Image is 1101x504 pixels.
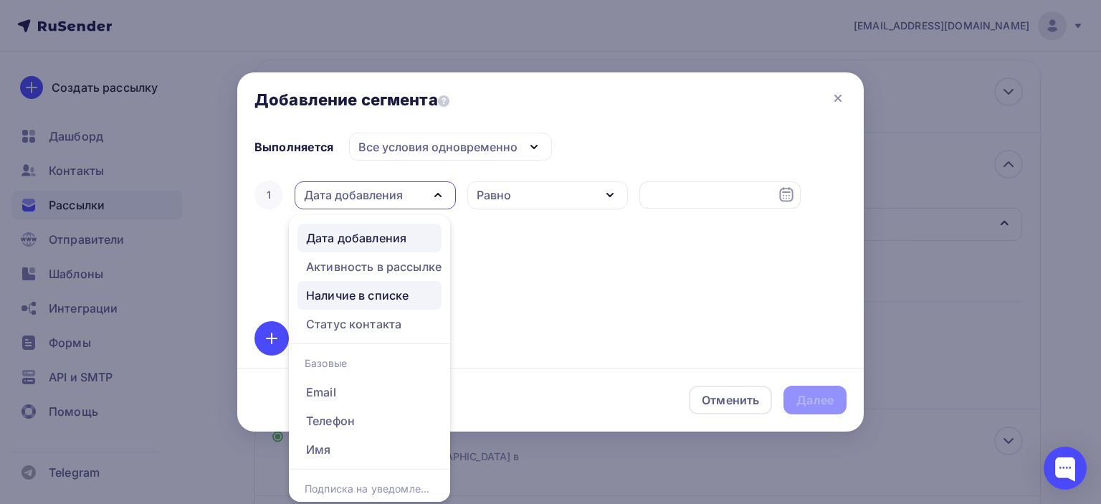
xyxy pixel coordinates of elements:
button: Равно [467,181,629,209]
div: Базовые [289,349,450,378]
button: Все условия одновременно [349,133,552,161]
span: Добавление сегмента [254,90,449,110]
div: Дата добавления [306,229,406,247]
div: Все условия одновременно [358,138,518,156]
button: Дата добавления [295,181,456,209]
div: Телефон [306,412,355,429]
div: Статус контакта [306,315,401,333]
div: Равно [477,186,511,204]
div: Активность в рассылке [306,258,442,275]
div: Наличие в списке [306,287,409,304]
div: Выполняется [254,138,334,156]
div: Дата добавления [304,186,403,204]
div: 1 [254,181,283,209]
div: Имя [306,441,330,458]
div: Подписка на уведомления о поездках [289,475,450,503]
div: Отменить [702,391,759,409]
div: Email [306,384,336,401]
ul: Дата добавления [289,215,450,502]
